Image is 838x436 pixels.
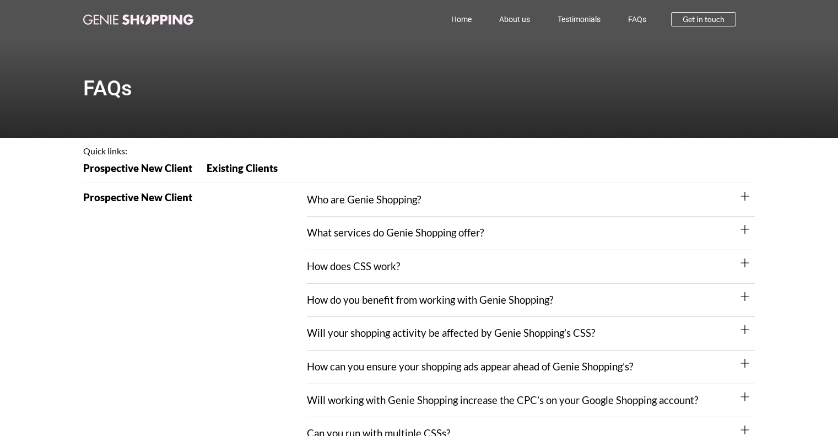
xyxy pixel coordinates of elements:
[307,227,484,239] a: What services do Genie Shopping offer?
[307,284,755,317] div: How do you benefit from working with Genie Shopping?
[207,163,278,174] span: Existing Clients
[83,78,755,99] h1: FAQs
[199,163,285,181] a: Existing Clients
[307,294,553,306] a: How do you benefit from working with Genie Shopping?
[437,7,485,32] a: Home
[485,7,544,32] a: About us
[83,163,192,174] span: Prospective New Client
[307,184,755,217] div: Who are Genie Shopping?
[83,147,755,155] h4: Quick links:
[671,12,736,26] a: Get in touch
[83,192,307,203] h2: Prospective New Client
[307,351,755,384] div: How can you ensure your shopping ads appear ahead of Genie Shopping’s?
[83,163,199,181] a: Prospective New Client
[307,317,755,351] div: Will your shopping activity be affected by Genie Shopping’s CSS?
[683,15,725,23] span: Get in touch
[307,394,698,406] a: Will working with Genie Shopping increase the CPC’s on your Google Shopping account?
[614,7,660,32] a: FAQs
[544,7,614,32] a: Testimonials
[307,260,400,272] a: How does CSS work?
[242,7,661,32] nav: Menu
[307,250,755,284] div: How does CSS work?
[307,193,421,206] a: Who are Genie Shopping?
[307,384,755,418] div: Will working with Genie Shopping increase the CPC’s on your Google Shopping account?
[307,327,595,339] a: Will your shopping activity be affected by Genie Shopping’s CSS?
[83,14,193,25] img: genie-shopping-logo
[307,217,755,250] div: What services do Genie Shopping offer?
[307,360,633,373] a: How can you ensure your shopping ads appear ahead of Genie Shopping’s?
